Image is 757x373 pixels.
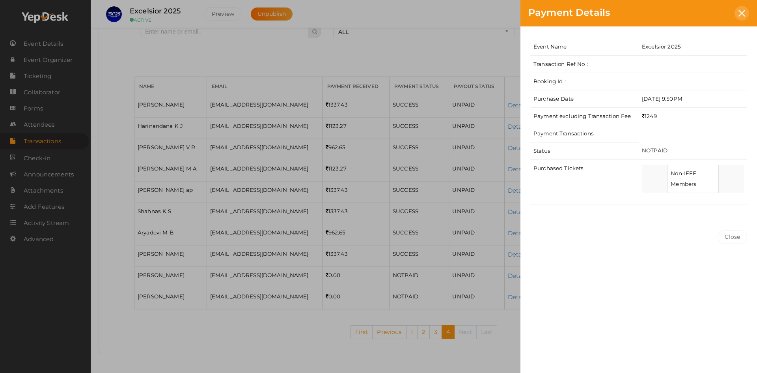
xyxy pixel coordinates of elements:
td: Excelsior 2025 [639,38,747,56]
td: Purchase Date [530,90,639,107]
td: Payment Transactions [530,125,639,142]
td: Payment excluding Transaction Fee [530,107,639,125]
td: NOTPAID [639,142,747,159]
td: Non-IEEE Members [668,165,719,193]
td: Status [530,142,639,159]
td: Purchased Tickets [530,159,639,204]
td: Booking Id : [530,73,639,90]
td: 1249 [639,107,747,125]
span: Payment Details [528,7,610,18]
td: [DATE] 9:50PM [639,90,747,107]
button: Close [718,230,747,244]
td: Transaction Ref No : [530,55,639,73]
td: Event Name [530,38,639,56]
